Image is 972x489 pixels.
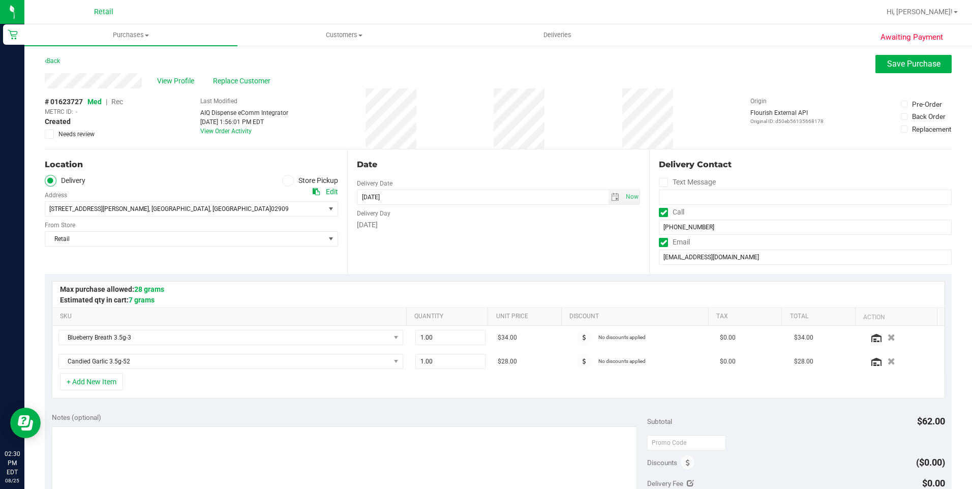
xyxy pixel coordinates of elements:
[200,117,288,127] div: [DATE] 1:56:01 PM EDT
[623,190,640,204] span: select
[59,330,390,345] span: Blueberry Breath 3.5g-3
[609,190,623,204] span: select
[498,333,517,343] span: $34.00
[210,205,271,212] span: , [GEOGRAPHIC_DATA]
[45,159,338,171] div: Location
[5,449,20,477] p: 02:30 PM EDT
[875,55,952,73] button: Save Purchase
[647,417,672,425] span: Subtotal
[647,453,677,472] span: Discounts
[134,285,164,293] span: 28 grams
[496,313,558,321] a: Unit Price
[416,330,485,345] input: 1.00
[49,205,149,212] span: [STREET_ADDRESS][PERSON_NAME]
[569,313,704,321] a: Discount
[200,97,237,106] label: Last Modified
[916,457,945,468] span: ($0.00)
[598,334,646,340] span: No discounts applied
[58,330,403,345] span: NO DATA FOUND
[530,30,585,40] span: Deliveries
[282,175,338,187] label: Store Pickup
[357,179,392,188] label: Delivery Date
[45,116,71,127] span: Created
[200,128,252,135] a: View Order Activity
[687,480,694,487] i: Edit Delivery Fee
[60,296,155,304] span: Estimated qty in cart:
[45,232,325,246] span: Retail
[357,220,641,230] div: [DATE]
[326,187,338,197] div: Edit
[45,97,83,107] span: # 01623727
[24,30,237,40] span: Purchases
[129,296,155,304] span: 7 grams
[106,98,107,106] span: |
[498,357,517,366] span: $28.00
[5,477,20,484] p: 08/25
[912,124,951,134] div: Replacement
[720,357,736,366] span: $0.00
[659,235,690,250] label: Email
[200,108,288,117] div: AIQ Dispense eComm Integrator
[45,107,73,116] span: METRC ID:
[416,354,485,369] input: 1.00
[750,117,824,125] p: Original ID: d50eb56135668178
[912,111,946,121] div: Back Order
[790,313,852,321] a: Total
[213,76,274,86] span: Replace Customer
[325,202,338,216] span: select
[59,354,390,369] span: Candied Garlic 3.5g-52
[414,313,484,321] a: Quantity
[720,333,736,343] span: $0.00
[794,333,813,343] span: $34.00
[94,8,113,16] span: Retail
[8,29,18,40] inline-svg: Retail
[58,354,403,369] span: NO DATA FOUND
[24,24,237,46] a: Purchases
[157,76,198,86] span: View Profile
[887,8,953,16] span: Hi, [PERSON_NAME]!
[922,478,945,488] span: $0.00
[716,313,778,321] a: Tax
[598,358,646,364] span: No discounts applied
[45,175,85,187] label: Delivery
[45,57,60,65] a: Back
[271,205,289,212] span: 02909
[659,205,684,220] label: Call
[659,159,952,171] div: Delivery Contact
[887,59,940,69] span: Save Purchase
[237,24,450,46] a: Customers
[912,99,942,109] div: Pre-Order
[659,175,716,190] label: Text Message
[794,357,813,366] span: $28.00
[60,313,402,321] a: SKU
[880,32,943,43] span: Awaiting Payment
[647,479,683,487] span: Delivery Fee
[855,308,937,326] th: Action
[647,435,726,450] input: Promo Code
[357,209,390,218] label: Delivery Day
[60,285,164,293] span: Max purchase allowed:
[313,187,320,197] div: Copy address to clipboard
[45,191,67,200] label: Address
[238,30,450,40] span: Customers
[60,373,123,390] button: + Add New Item
[659,220,952,235] input: Format: (999) 999-9999
[45,221,75,230] label: From Store
[111,98,123,106] span: Rec
[659,190,952,205] input: Format: (999) 999-9999
[451,24,664,46] a: Deliveries
[149,205,210,212] span: , [GEOGRAPHIC_DATA]
[52,413,101,421] span: Notes (optional)
[750,108,824,125] div: Flourish External API
[325,232,338,246] span: select
[87,98,102,106] span: Med
[917,416,945,426] span: $62.00
[750,97,767,106] label: Origin
[76,107,77,116] span: -
[623,190,641,204] span: Set Current date
[357,159,641,171] div: Date
[10,408,41,438] iframe: Resource center
[58,130,95,139] span: Needs review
